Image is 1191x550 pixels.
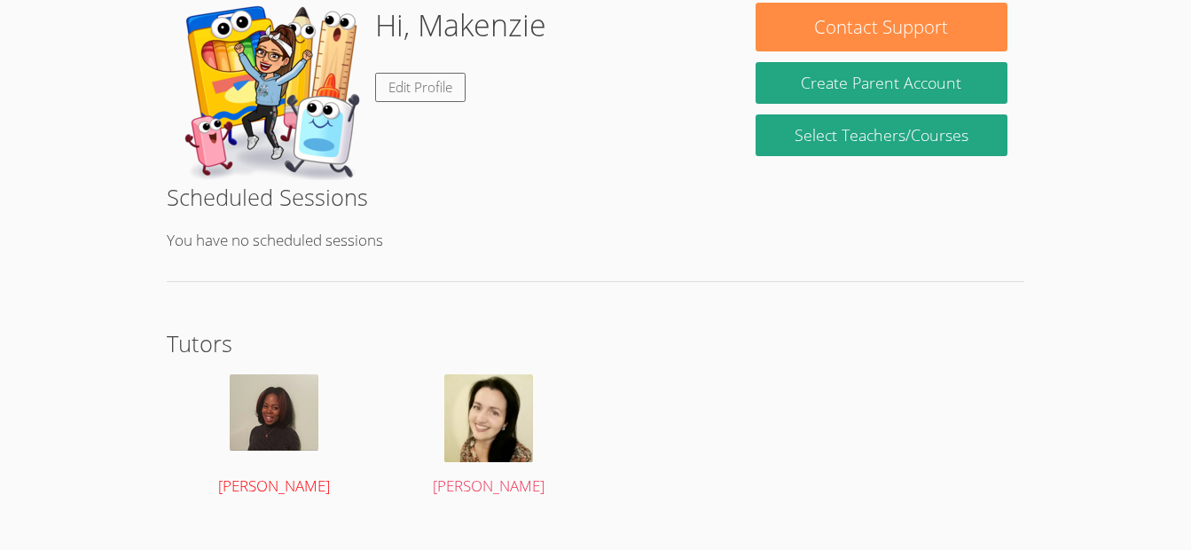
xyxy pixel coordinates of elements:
img: Screenshot%202022-07-16%2010.55.09%20PM.png [444,374,533,462]
p: You have no scheduled sessions [167,228,1024,254]
button: Contact Support [756,3,1007,51]
h2: Tutors [167,326,1024,360]
a: [PERSON_NAME] [398,374,578,499]
h1: Hi, Makenzie [375,3,546,48]
img: kiyah_headshot.jpg [230,374,318,451]
a: Edit Profile [375,73,466,102]
a: [PERSON_NAME] [184,374,364,499]
img: school%20buddies.png [184,3,361,180]
button: Create Parent Account [756,62,1007,104]
h2: Scheduled Sessions [167,180,1024,214]
span: [PERSON_NAME] [218,475,330,496]
span: [PERSON_NAME] [433,475,545,496]
a: Select Teachers/Courses [756,114,1007,156]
